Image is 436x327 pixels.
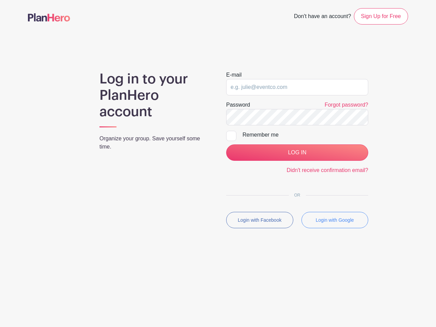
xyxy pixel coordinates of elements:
span: Don't have an account? [294,10,351,25]
label: E-mail [226,71,242,79]
a: Sign Up for Free [354,8,408,25]
h1: Log in to your PlanHero account [99,71,210,120]
a: Forgot password? [325,102,368,108]
a: Didn't receive confirmation email? [286,167,368,173]
small: Login with Google [316,217,354,223]
button: Login with Google [301,212,369,228]
img: logo-507f7623f17ff9eddc593b1ce0a138ce2505c220e1c5a4e2b4648c50719b7d32.svg [28,13,70,21]
input: e.g. julie@eventco.com [226,79,368,95]
label: Password [226,101,250,109]
p: Organize your group. Save yourself some time. [99,135,210,151]
small: Login with Facebook [238,217,281,223]
span: OR [289,193,306,198]
button: Login with Facebook [226,212,293,228]
input: LOG IN [226,144,368,161]
div: Remember me [243,131,368,139]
